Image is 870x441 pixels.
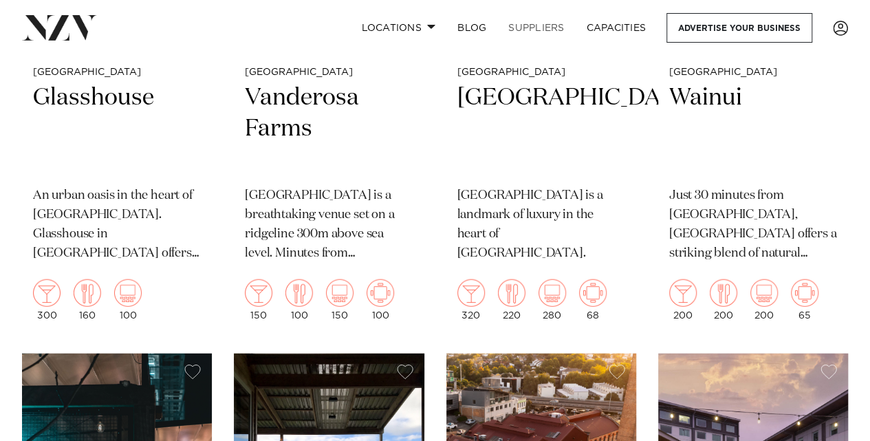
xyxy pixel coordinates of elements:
[33,67,201,78] small: [GEOGRAPHIC_DATA]
[539,279,566,321] div: 280
[74,279,101,321] div: 160
[497,13,575,43] a: SUPPLIERS
[33,83,201,175] h2: Glasshouse
[750,279,778,321] div: 200
[457,67,625,78] small: [GEOGRAPHIC_DATA]
[114,279,142,321] div: 100
[285,279,313,307] img: dining.png
[791,279,818,307] img: meeting.png
[457,279,485,321] div: 320
[245,279,272,321] div: 150
[791,279,818,321] div: 65
[285,279,313,321] div: 100
[669,186,837,263] p: Just 30 minutes from [GEOGRAPHIC_DATA], [GEOGRAPHIC_DATA] offers a striking blend of natural sere...
[669,279,697,307] img: cocktail.png
[326,279,354,307] img: theatre.png
[367,279,394,321] div: 100
[350,13,446,43] a: Locations
[245,279,272,307] img: cocktail.png
[33,186,201,263] p: An urban oasis in the heart of [GEOGRAPHIC_DATA]. Glasshouse in [GEOGRAPHIC_DATA] offers a calm a...
[245,67,413,78] small: [GEOGRAPHIC_DATA]
[457,83,625,175] h2: [GEOGRAPHIC_DATA]
[498,279,525,307] img: dining.png
[446,13,497,43] a: BLOG
[245,186,413,263] p: [GEOGRAPHIC_DATA] is a breathtaking venue set on a ridgeline 300m above sea level. Minutes from [...
[669,67,837,78] small: [GEOGRAPHIC_DATA]
[666,13,812,43] a: Advertise your business
[579,279,607,321] div: 68
[114,279,142,307] img: theatre.png
[33,279,61,307] img: cocktail.png
[457,186,625,263] p: [GEOGRAPHIC_DATA] is a landmark of luxury in the heart of [GEOGRAPHIC_DATA].
[576,13,657,43] a: Capacities
[33,279,61,321] div: 300
[669,279,697,321] div: 200
[669,83,837,175] h2: Wainui
[710,279,737,307] img: dining.png
[326,279,354,321] div: 150
[710,279,737,321] div: 200
[22,15,97,40] img: nzv-logo.png
[74,279,101,307] img: dining.png
[579,279,607,307] img: meeting.png
[457,279,485,307] img: cocktail.png
[367,279,394,307] img: meeting.png
[539,279,566,307] img: theatre.png
[498,279,525,321] div: 220
[245,83,413,175] h2: Vanderosa Farms
[750,279,778,307] img: theatre.png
